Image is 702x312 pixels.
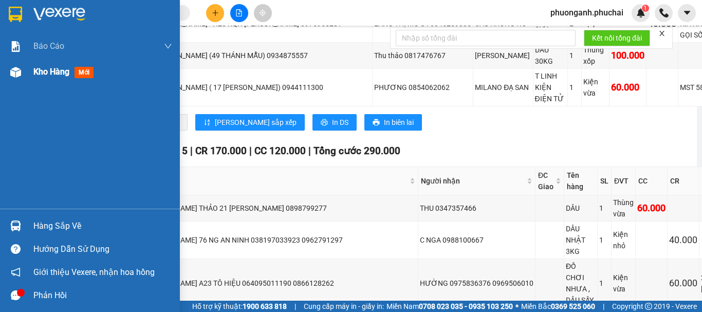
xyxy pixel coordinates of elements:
[33,40,64,52] span: Báo cáo
[373,119,380,127] span: printer
[566,223,596,257] div: DÂU NHẬT 3KG
[420,278,533,289] div: HƯỜNG 0975836376 0969506010
[599,203,609,214] div: 1
[254,4,272,22] button: aim
[190,145,193,157] span: |
[475,50,531,61] div: [PERSON_NAME]
[584,30,650,46] button: Kết nối tổng đài
[396,30,576,46] input: Nhập số tổng đài
[11,244,21,254] span: question-circle
[10,221,21,231] img: warehouse-icon
[33,266,155,279] span: Giới thiệu Vexere, nhận hoa hồng
[592,32,642,44] span: Kết nối tổng đài
[374,82,471,93] div: PHƯƠNG 0854062062
[143,175,408,187] span: Người gửi
[384,117,414,128] span: In biên lai
[192,301,287,312] span: Hỗ trợ kỹ thuật:
[636,8,645,17] img: icon-new-feature
[142,203,416,214] div: [PERSON_NAME] THẢO 21 [PERSON_NAME] 0898799277
[206,4,224,22] button: plus
[420,203,533,214] div: THU 0347357466
[33,242,172,257] div: Hướng dẫn sử dụng
[9,7,22,22] img: logo-vxr
[569,82,580,93] div: 1
[142,278,416,289] div: [PERSON_NAME] A23 TÔ HIỆU 064095011190 0866128262
[668,167,699,195] th: CR
[542,6,632,19] span: phuonganh.phuchai
[611,48,644,63] div: 100.000
[254,145,306,157] span: CC 120.000
[153,82,371,93] div: [PERSON_NAME] ( 17 [PERSON_NAME]) 0944111300
[294,301,296,312] span: |
[583,44,607,67] div: Thùng xốp
[33,218,172,234] div: Hàng sắp về
[142,234,416,246] div: [PERSON_NAME] 76 NG AN NINH 038197033923 0962791297
[259,9,266,16] span: aim
[10,41,21,52] img: solution-icon
[659,8,669,17] img: phone-icon
[643,5,647,12] span: 1
[374,50,471,61] div: Thu thảo 0817476767
[521,301,595,312] span: Miền Bắc
[645,303,652,310] span: copyright
[613,272,634,295] div: Kiện vừa
[153,50,371,61] div: [PERSON_NAME] (49 THÁNH MẪU) 0934875557
[637,201,666,215] div: 60.000
[364,114,422,131] button: printerIn biên lai
[475,82,531,93] div: MILANO ĐẠ SAN
[419,302,513,310] strong: 0708 023 035 - 0935 103 250
[678,4,696,22] button: caret-down
[308,145,311,157] span: |
[332,117,348,128] span: In DS
[636,167,668,195] th: CC
[515,304,519,308] span: ⚪️
[195,114,305,131] button: sort-ascending[PERSON_NAME] sắp xếp
[421,175,525,187] span: Người nhận
[551,302,595,310] strong: 0369 525 060
[33,67,69,77] span: Kho hàng
[10,67,21,78] img: warehouse-icon
[566,261,596,306] div: ĐỒ CHƠI NHƯA , DÂU SẤY
[669,233,697,247] div: 40.000
[75,67,94,78] span: mới
[599,234,609,246] div: 1
[313,145,400,157] span: Tổng cước 290.000
[613,229,634,251] div: Kiện nhỏ
[386,301,513,312] span: Miền Nam
[235,9,243,16] span: file-add
[11,267,21,277] span: notification
[195,145,247,157] span: CR 170.000
[204,119,211,127] span: sort-ascending
[535,44,566,67] div: DÂU 30KG
[583,76,607,99] div: Kiện vừa
[603,301,604,312] span: |
[215,117,297,128] span: [PERSON_NAME] sắp xếp
[538,170,553,192] span: ĐC Giao
[613,197,634,219] div: Thùng vừa
[569,50,580,61] div: 1
[304,301,384,312] span: Cung cấp máy in - giấy in:
[599,278,609,289] div: 1
[212,9,219,16] span: plus
[11,290,21,300] span: message
[566,203,596,214] div: DÂU
[321,119,328,127] span: printer
[598,167,612,195] th: SL
[682,8,692,17] span: caret-down
[243,302,287,310] strong: 1900 633 818
[658,30,666,37] span: close
[312,114,357,131] button: printerIn DS
[669,276,697,290] div: 60.000
[642,5,649,12] sup: 1
[420,234,533,246] div: C NGA 0988100667
[164,42,172,50] span: down
[535,70,566,104] div: T LINH KIỆN ĐIỆN TỬ
[612,167,636,195] th: ĐVT
[564,167,598,195] th: Tên hàng
[611,80,644,95] div: 60.000
[249,145,252,157] span: |
[33,288,172,303] div: Phản hồi
[230,4,248,22] button: file-add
